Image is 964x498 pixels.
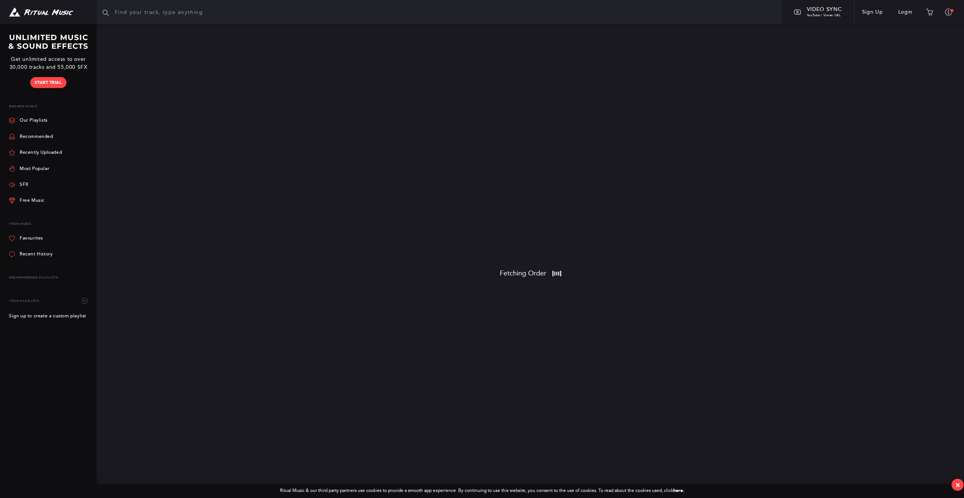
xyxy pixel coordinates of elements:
[9,271,91,284] div: Recommended Playlists
[9,8,73,17] img: Ritual Music
[6,55,91,71] p: Get unlimited access to over 30,000 tracks and 55,000 SFX
[9,113,48,128] a: Our Playlists
[9,161,49,176] a: Most Popular
[807,6,842,12] span: Video Sync
[9,177,29,193] a: SFX
[891,2,921,23] a: Login
[280,488,684,493] div: Ritual Music & our third party partners use cookies to provide a smooth app experience. By contin...
[673,488,684,493] a: here.
[9,193,45,209] a: Free Music
[6,33,91,51] h3: UNLIMITED MUSIC & SOUND EFFECTS
[30,77,66,88] a: Start Trial
[9,145,62,161] a: Recently Uploaded
[854,2,891,23] a: Sign Up
[9,230,43,246] a: Favourites
[9,293,91,309] div: Your Playlists
[955,481,960,489] div: ×
[9,100,91,113] p: Browse Music
[500,269,552,277] p: Fetching Order
[9,246,53,262] a: Recent History
[9,128,53,144] a: Recommended
[807,14,841,17] span: YouTube / Vimeo URL
[9,309,86,323] a: Sign up to create a custom playlist
[9,218,91,230] p: Your Music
